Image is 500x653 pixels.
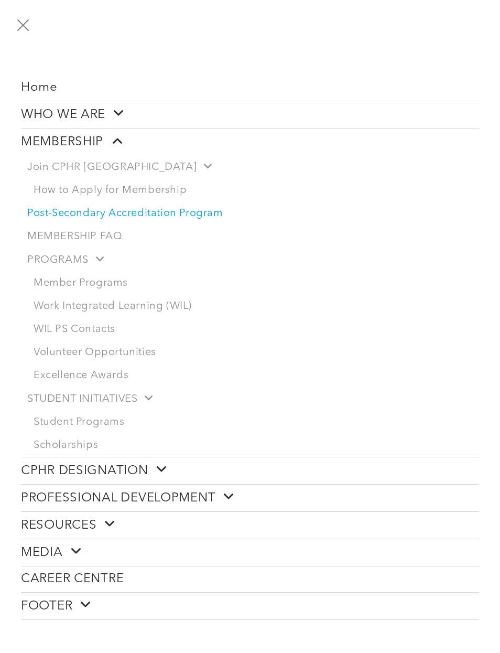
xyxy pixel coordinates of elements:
[21,248,479,272] a: PROGRAMS
[27,411,479,434] a: Student Programs
[27,364,479,387] a: Excellence Awards
[21,387,479,411] a: STUDENT INITIATIVES
[21,457,479,484] a: CPHR DESIGNATION
[21,155,479,179] a: Join CPHR [GEOGRAPHIC_DATA]
[27,341,479,364] a: Volunteer Opportunities
[21,129,479,155] a: MEMBERSHIP
[27,179,479,202] a: How to Apply for Membership
[9,12,37,39] button: menu
[21,566,479,592] a: CAREER CENTRE
[21,75,479,101] a: Home
[27,272,479,295] a: Member Programs
[21,485,479,511] a: PROFESSIONAL DEVELOPMENT
[21,593,479,619] a: FOOTER
[21,225,479,248] a: MEMBERSHIP FAQ
[21,539,479,566] a: MEDIA
[27,295,479,318] a: Work Integrated Learning (WIL)
[21,512,479,539] a: RESOURCES
[27,434,479,457] a: Scholarships
[21,202,479,225] a: Post-Secondary Accreditation Program
[27,318,479,341] a: WIL PS Contacts
[21,101,479,128] a: WHO WE ARE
